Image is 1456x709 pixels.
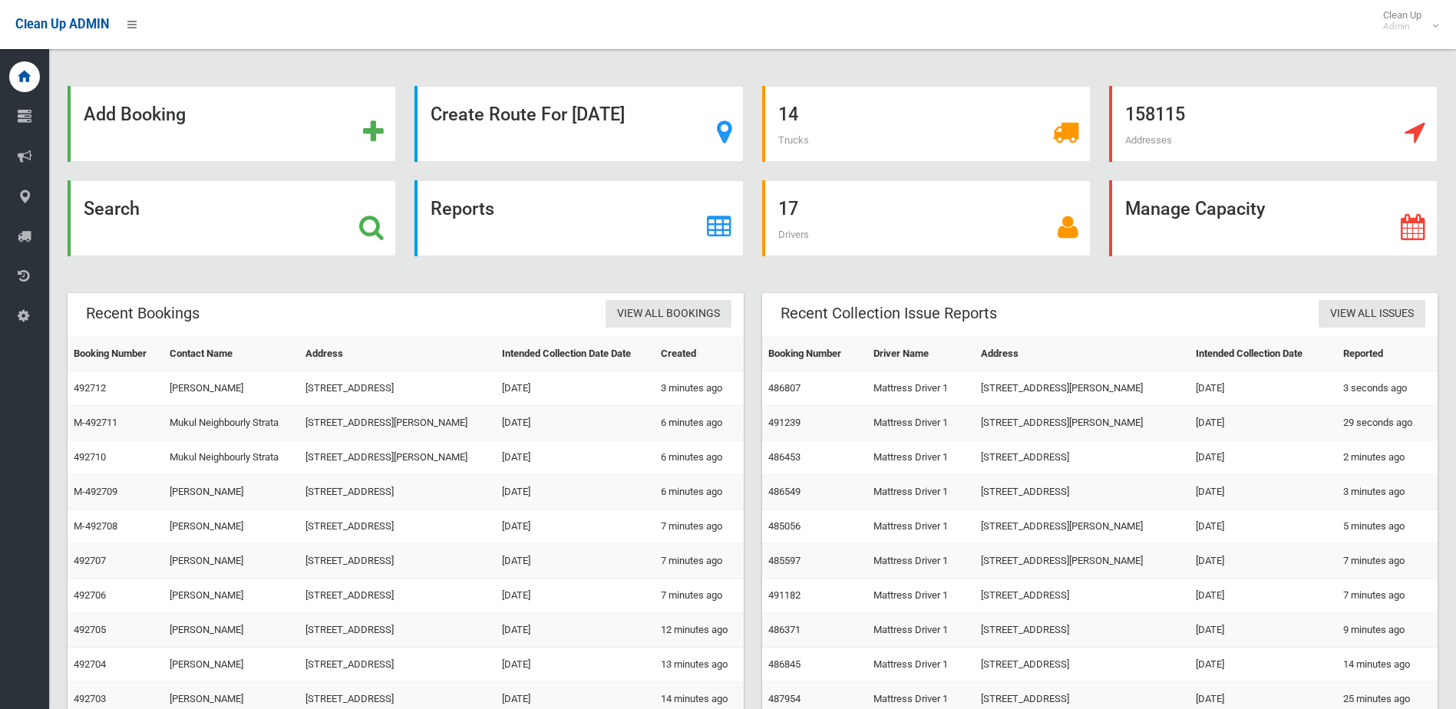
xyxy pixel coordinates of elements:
[299,475,495,509] td: [STREET_ADDRESS]
[496,406,655,440] td: [DATE]
[867,579,975,613] td: Mattress Driver 1
[74,658,106,670] a: 492704
[74,417,117,428] a: M-492711
[84,198,140,219] strong: Search
[655,648,744,682] td: 13 minutes ago
[867,648,975,682] td: Mattress Driver 1
[975,509,1190,544] td: [STREET_ADDRESS][PERSON_NAME]
[1190,337,1337,371] th: Intended Collection Date
[655,509,744,544] td: 7 minutes ago
[1337,648,1438,682] td: 14 minutes ago
[778,198,798,219] strong: 17
[768,624,801,635] a: 486371
[975,544,1190,579] td: [STREET_ADDRESS][PERSON_NAME]
[74,486,117,497] a: M-492709
[299,371,495,406] td: [STREET_ADDRESS]
[74,382,106,394] a: 492712
[496,648,655,682] td: [DATE]
[975,406,1190,440] td: [STREET_ADDRESS][PERSON_NAME]
[1190,613,1337,648] td: [DATE]
[299,579,495,613] td: [STREET_ADDRESS]
[762,298,1015,328] header: Recent Collection Issue Reports
[768,693,801,704] a: 487954
[74,520,117,532] a: M-492708
[74,624,106,635] a: 492705
[163,509,300,544] td: [PERSON_NAME]
[1190,475,1337,509] td: [DATE]
[975,648,1190,682] td: [STREET_ADDRESS]
[163,648,300,682] td: [PERSON_NAME]
[431,104,625,125] strong: Create Route For [DATE]
[74,693,106,704] a: 492703
[768,451,801,463] a: 486453
[1337,544,1438,579] td: 7 minutes ago
[74,555,106,566] a: 492707
[655,544,744,579] td: 7 minutes ago
[163,440,300,475] td: Mukul Neighbourly Strata
[975,371,1190,406] td: [STREET_ADDRESS][PERSON_NAME]
[778,229,809,240] span: Drivers
[975,475,1190,509] td: [STREET_ADDRESS]
[1337,406,1438,440] td: 29 seconds ago
[299,337,495,371] th: Address
[163,371,300,406] td: [PERSON_NAME]
[1337,371,1438,406] td: 3 seconds ago
[299,544,495,579] td: [STREET_ADDRESS]
[867,544,975,579] td: Mattress Driver 1
[299,440,495,475] td: [STREET_ADDRESS][PERSON_NAME]
[1337,440,1438,475] td: 2 minutes ago
[496,371,655,406] td: [DATE]
[1337,337,1438,371] th: Reported
[867,371,975,406] td: Mattress Driver 1
[867,509,975,544] td: Mattress Driver 1
[163,579,300,613] td: [PERSON_NAME]
[655,440,744,475] td: 6 minutes ago
[163,475,300,509] td: [PERSON_NAME]
[496,440,655,475] td: [DATE]
[867,337,975,371] th: Driver Name
[414,86,743,162] a: Create Route For [DATE]
[768,486,801,497] a: 486549
[768,417,801,428] a: 491239
[163,613,300,648] td: [PERSON_NAME]
[768,382,801,394] a: 486807
[68,180,396,256] a: Search
[1337,613,1438,648] td: 9 minutes ago
[163,544,300,579] td: [PERSON_NAME]
[655,475,744,509] td: 6 minutes ago
[1337,579,1438,613] td: 7 minutes ago
[606,300,731,328] a: View All Bookings
[1190,371,1337,406] td: [DATE]
[1109,86,1438,162] a: 158115 Addresses
[496,337,655,371] th: Intended Collection Date Date
[496,579,655,613] td: [DATE]
[975,440,1190,475] td: [STREET_ADDRESS]
[975,337,1190,371] th: Address
[1190,648,1337,682] td: [DATE]
[1319,300,1425,328] a: View All Issues
[975,613,1190,648] td: [STREET_ADDRESS]
[1337,475,1438,509] td: 3 minutes ago
[68,337,163,371] th: Booking Number
[1190,440,1337,475] td: [DATE]
[1125,198,1265,219] strong: Manage Capacity
[762,180,1091,256] a: 17 Drivers
[496,613,655,648] td: [DATE]
[1190,509,1337,544] td: [DATE]
[655,579,744,613] td: 7 minutes ago
[975,579,1190,613] td: [STREET_ADDRESS]
[299,648,495,682] td: [STREET_ADDRESS]
[496,544,655,579] td: [DATE]
[414,180,743,256] a: Reports
[74,451,106,463] a: 492710
[68,86,396,162] a: Add Booking
[867,406,975,440] td: Mattress Driver 1
[1383,21,1421,32] small: Admin
[163,337,300,371] th: Contact Name
[299,613,495,648] td: [STREET_ADDRESS]
[762,337,867,371] th: Booking Number
[762,86,1091,162] a: 14 Trucks
[1337,509,1438,544] td: 5 minutes ago
[1190,544,1337,579] td: [DATE]
[15,17,109,31] span: Clean Up ADMIN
